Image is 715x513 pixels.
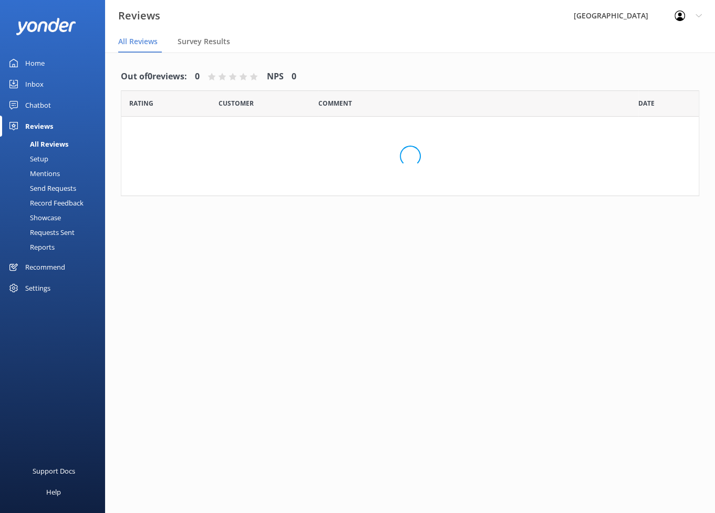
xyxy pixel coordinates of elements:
[219,98,254,108] span: Date
[46,481,61,502] div: Help
[25,53,45,74] div: Home
[25,116,53,137] div: Reviews
[6,210,61,225] div: Showcase
[16,18,76,35] img: yonder-white-logo.png
[6,225,105,240] a: Requests Sent
[25,74,44,95] div: Inbox
[6,137,68,151] div: All Reviews
[25,256,65,278] div: Recommend
[6,181,105,196] a: Send Requests
[6,240,105,254] a: Reports
[33,460,75,481] div: Support Docs
[118,36,158,47] span: All Reviews
[318,98,352,108] span: Question
[6,196,84,210] div: Record Feedback
[292,70,296,84] h4: 0
[6,225,75,240] div: Requests Sent
[6,151,48,166] div: Setup
[6,137,105,151] a: All Reviews
[267,70,284,84] h4: NPS
[121,70,187,84] h4: Out of 0 reviews:
[638,98,655,108] span: Date
[6,181,76,196] div: Send Requests
[25,278,50,299] div: Settings
[178,36,230,47] span: Survey Results
[118,7,160,24] h3: Reviews
[195,70,200,84] h4: 0
[6,210,105,225] a: Showcase
[6,166,60,181] div: Mentions
[129,98,153,108] span: Date
[6,240,55,254] div: Reports
[6,196,105,210] a: Record Feedback
[6,166,105,181] a: Mentions
[25,95,51,116] div: Chatbot
[6,151,105,166] a: Setup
